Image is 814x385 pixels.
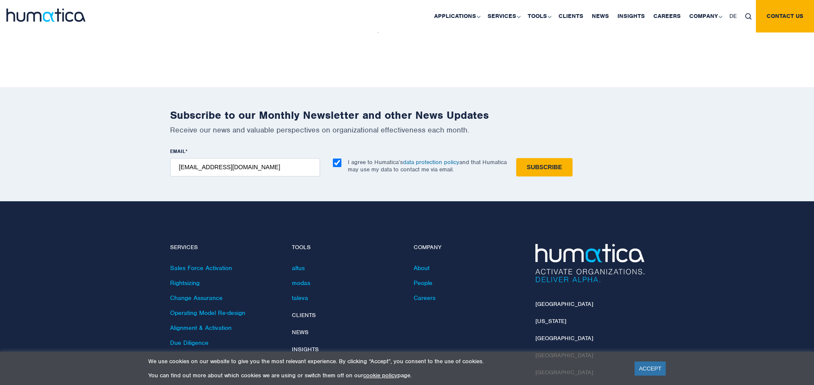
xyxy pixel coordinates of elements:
[170,279,200,287] a: Rightsizing
[635,361,666,376] a: ACCEPT
[516,158,573,176] input: Subscribe
[292,346,319,353] a: Insights
[6,9,85,22] img: logo
[729,12,737,20] span: DE
[170,309,245,317] a: Operating Model Re-design
[170,244,279,251] h4: Services
[170,324,232,332] a: Alignment & Activation
[170,109,644,122] h2: Subscribe to our Monthly Newsletter and other News Updates
[403,159,459,166] a: data protection policy
[170,339,209,347] a: Due Diligence
[170,125,644,135] p: Receive our news and valuable perspectives on organizational effectiveness each month.
[292,244,401,251] h4: Tools
[363,372,397,379] a: cookie policy
[292,294,308,302] a: taleva
[148,372,624,379] p: You can find out more about which cookies we are using or switch them off on our page.
[333,159,341,167] input: I agree to Humatica’sdata protection policyand that Humatica may use my data to contact me via em...
[170,264,232,272] a: Sales Force Activation
[414,264,429,272] a: About
[292,264,305,272] a: altus
[745,13,752,20] img: search_icon
[535,317,566,325] a: [US_STATE]
[535,335,593,342] a: [GEOGRAPHIC_DATA]
[414,294,435,302] a: Careers
[414,279,432,287] a: People
[535,244,644,282] img: Humatica
[535,300,593,308] a: [GEOGRAPHIC_DATA]
[292,329,309,336] a: News
[292,279,310,287] a: modas
[414,244,523,251] h4: Company
[292,312,316,319] a: Clients
[170,294,223,302] a: Change Assurance
[148,358,624,365] p: We use cookies on our website to give you the most relevant experience. By clicking “Accept”, you...
[170,148,185,155] span: EMAIL
[170,158,320,176] input: name@company.com
[348,159,507,173] p: I agree to Humatica’s and that Humatica may use my data to contact me via email.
